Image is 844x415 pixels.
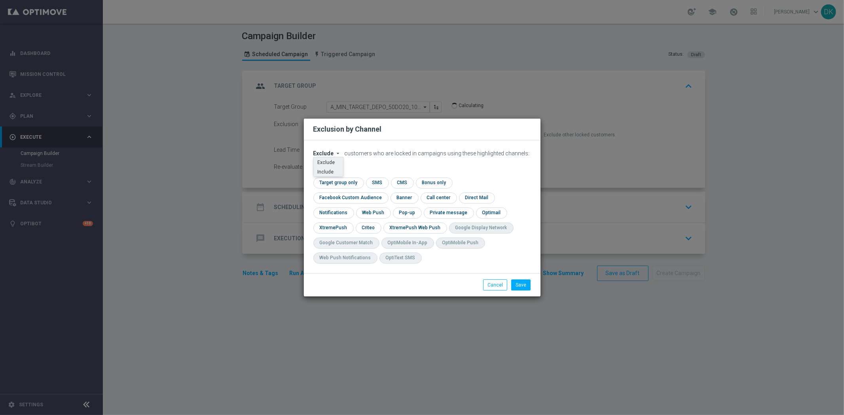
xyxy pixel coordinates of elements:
span: Exclude [313,150,334,157]
button: Exclude arrow_drop_down [313,150,343,157]
button: Save [511,279,531,290]
h2: Exclusion by Channel [313,124,382,134]
div: OptiMobile Push [442,240,479,246]
div: customers who are locked in campaigns using these highlighted channels: [313,150,531,157]
div: Web Push Notifications [320,255,371,261]
i: arrow_drop_down [335,150,341,157]
ng-dropdown-panel: Options list [313,157,343,177]
div: OptiMobile In-App [388,240,428,246]
button: Cancel [483,279,507,290]
div: OptiText SMS [386,255,415,261]
div: Google Customer Match [320,240,373,246]
div: Google Display Network [455,224,507,231]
